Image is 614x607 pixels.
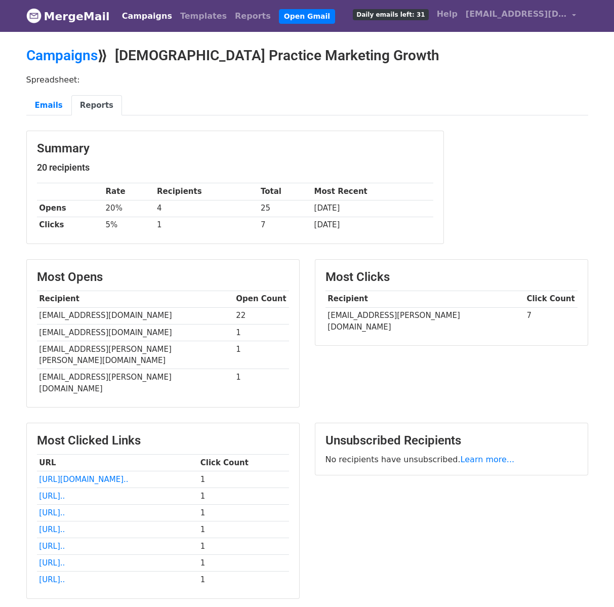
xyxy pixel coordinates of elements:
[198,488,289,505] td: 1
[103,200,155,217] td: 20%
[37,162,433,173] h5: 20 recipients
[37,324,234,341] td: [EMAIL_ADDRESS][DOMAIN_NAME]
[103,217,155,233] td: 5%
[118,6,176,26] a: Campaigns
[26,8,42,23] img: MergeMail logo
[325,433,578,448] h3: Unsubscribed Recipients
[37,270,289,285] h3: Most Opens
[258,183,312,200] th: Total
[325,270,578,285] h3: Most Clicks
[325,454,578,465] p: No recipients have unsubscribed.
[312,183,433,200] th: Most Recent
[461,455,515,464] a: Learn more...
[71,95,122,116] a: Reports
[37,369,234,397] td: [EMAIL_ADDRESS][PERSON_NAME][DOMAIN_NAME]
[353,9,428,20] span: Daily emails left: 31
[176,6,231,26] a: Templates
[39,508,65,517] a: [URL]..
[39,475,128,484] a: [URL][DOMAIN_NAME]..
[312,217,433,233] td: [DATE]
[258,200,312,217] td: 25
[198,471,289,488] td: 1
[258,217,312,233] td: 7
[563,558,614,607] iframe: Chat Widget
[325,307,524,335] td: [EMAIL_ADDRESS][PERSON_NAME][DOMAIN_NAME]
[39,558,65,568] a: [URL]..
[37,291,234,307] th: Recipient
[234,369,289,397] td: 1
[234,341,289,369] td: 1
[39,542,65,551] a: [URL]..
[234,324,289,341] td: 1
[198,454,289,471] th: Click Count
[26,95,71,116] a: Emails
[37,454,198,471] th: URL
[462,4,580,28] a: [EMAIL_ADDRESS][DOMAIN_NAME]
[37,307,234,324] td: [EMAIL_ADDRESS][DOMAIN_NAME]
[26,47,588,64] h2: ⟫ [DEMOGRAPHIC_DATA] Practice Marketing Growth
[26,74,588,85] p: Spreadsheet:
[39,525,65,534] a: [URL]..
[198,555,289,572] td: 1
[198,572,289,588] td: 1
[312,200,433,217] td: [DATE]
[325,291,524,307] th: Recipient
[234,291,289,307] th: Open Count
[279,9,335,24] a: Open Gmail
[39,492,65,501] a: [URL]..
[524,307,578,335] td: 7
[466,8,567,20] span: [EMAIL_ADDRESS][DOMAIN_NAME]
[37,200,103,217] th: Opens
[39,575,65,584] a: [URL]..
[26,47,98,64] a: Campaigns
[103,183,155,200] th: Rate
[524,291,578,307] th: Click Count
[37,141,433,156] h3: Summary
[37,217,103,233] th: Clicks
[198,505,289,521] td: 1
[234,307,289,324] td: 22
[37,341,234,369] td: [EMAIL_ADDRESS][PERSON_NAME][PERSON_NAME][DOMAIN_NAME]
[26,6,110,27] a: MergeMail
[198,521,289,538] td: 1
[349,4,432,24] a: Daily emails left: 31
[154,217,258,233] td: 1
[231,6,275,26] a: Reports
[37,433,289,448] h3: Most Clicked Links
[198,538,289,555] td: 1
[154,183,258,200] th: Recipients
[433,4,462,24] a: Help
[154,200,258,217] td: 4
